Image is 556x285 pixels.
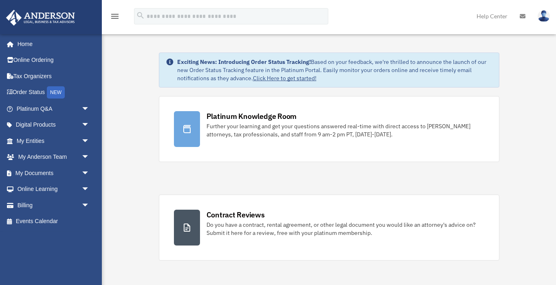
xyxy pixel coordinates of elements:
a: My Documentsarrow_drop_down [6,165,102,181]
span: arrow_drop_down [81,101,98,117]
a: Tax Organizers [6,68,102,84]
a: Home [6,36,98,52]
a: Digital Productsarrow_drop_down [6,117,102,133]
a: Platinum Q&Aarrow_drop_down [6,101,102,117]
span: arrow_drop_down [81,165,98,182]
strong: Exciting News: Introducing Order Status Tracking! [177,58,311,66]
span: arrow_drop_down [81,181,98,198]
div: Contract Reviews [207,210,265,220]
a: Billingarrow_drop_down [6,197,102,213]
img: Anderson Advisors Platinum Portal [4,10,77,26]
a: My Anderson Teamarrow_drop_down [6,149,102,165]
div: NEW [47,86,65,99]
div: Further your learning and get your questions answered real-time with direct access to [PERSON_NAM... [207,122,484,138]
a: Platinum Knowledge Room Further your learning and get your questions answered real-time with dire... [159,96,499,162]
a: Click Here to get started! [253,75,316,82]
a: Order StatusNEW [6,84,102,101]
i: menu [110,11,120,21]
span: arrow_drop_down [81,133,98,149]
div: Do you have a contract, rental agreement, or other legal document you would like an attorney's ad... [207,221,484,237]
a: Contract Reviews Do you have a contract, rental agreement, or other legal document you would like... [159,195,499,261]
a: Online Learningarrow_drop_down [6,181,102,197]
a: Online Ordering [6,52,102,68]
a: Events Calendar [6,213,102,230]
a: My Entitiesarrow_drop_down [6,133,102,149]
span: arrow_drop_down [81,197,98,214]
div: Based on your feedback, we're thrilled to announce the launch of our new Order Status Tracking fe... [177,58,492,82]
i: search [136,11,145,20]
div: Platinum Knowledge Room [207,111,297,121]
a: menu [110,14,120,21]
span: arrow_drop_down [81,117,98,134]
img: User Pic [538,10,550,22]
span: arrow_drop_down [81,149,98,166]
